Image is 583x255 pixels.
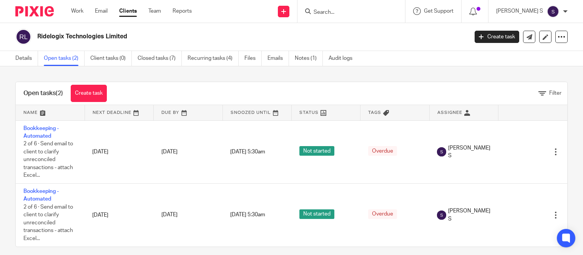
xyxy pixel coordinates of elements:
[23,89,63,97] h1: Open tasks
[85,184,153,247] td: [DATE]
[15,6,54,16] img: Pixie
[95,7,108,15] a: Email
[15,51,38,66] a: Details
[448,207,490,223] span: [PERSON_NAME] S
[148,7,161,15] a: Team
[23,189,59,202] a: Bookkeeping - Automated
[424,8,453,14] span: Get Support
[299,110,319,115] span: Status
[267,51,289,66] a: Emails
[368,209,397,219] span: Overdue
[299,146,334,156] span: Not started
[437,147,446,156] img: svg%3E
[496,7,543,15] p: [PERSON_NAME] S
[90,51,132,66] a: Client tasks (0)
[295,51,323,66] a: Notes (1)
[230,149,265,155] span: [DATE] 5:30am
[119,7,137,15] a: Clients
[368,110,381,115] span: Tags
[329,51,358,66] a: Audit logs
[161,149,178,155] span: [DATE]
[368,146,397,156] span: Overdue
[230,212,265,218] span: [DATE] 5:30am
[448,144,490,160] span: [PERSON_NAME] S
[161,212,178,218] span: [DATE]
[44,51,85,66] a: Open tasks (2)
[547,5,559,18] img: svg%3E
[23,141,73,178] span: 2 of 6 · Send email to client to clarify unreconciled transactions - attach Excel...
[56,90,63,96] span: (2)
[23,126,59,139] a: Bookkeeping - Automated
[15,29,32,45] img: svg%3E
[85,120,153,184] td: [DATE]
[313,9,382,16] input: Search
[475,31,519,43] a: Create task
[549,90,561,96] span: Filter
[23,204,73,241] span: 2 of 6 · Send email to client to clarify unreconciled transactions - attach Excel...
[173,7,192,15] a: Reports
[138,51,182,66] a: Closed tasks (7)
[71,85,107,102] a: Create task
[71,7,83,15] a: Work
[37,33,378,41] h2: Ridelogix Technologies Limited
[231,110,271,115] span: Snoozed Until
[437,211,446,220] img: svg%3E
[299,209,334,219] span: Not started
[188,51,239,66] a: Recurring tasks (4)
[244,51,262,66] a: Files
